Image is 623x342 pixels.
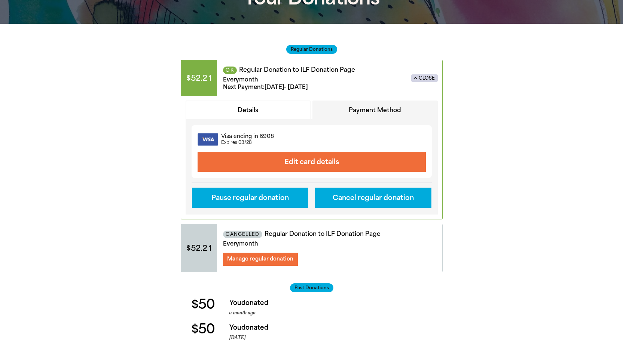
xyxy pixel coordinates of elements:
span: Every [223,76,239,83]
i: expand_less [412,75,419,81]
span: donated [241,299,268,306]
span: Regular Donations [286,45,337,54]
span: Manage regular donation [227,256,293,262]
div: Paginated content [181,60,443,272]
button: Edit card details [198,152,426,172]
button: Cancel regular donation [315,188,431,208]
p: Regular Donation to ILF Donation Page [223,230,436,238]
span: Visa ending in 6908 [221,133,274,140]
button: Payment Method [312,101,438,120]
span: Every [223,240,239,247]
span: - [DATE] [223,84,308,90]
span: Expires 03/28 [221,140,252,146]
em: You [229,299,241,306]
span: donated [241,324,268,331]
span: Next Payment : [223,84,265,90]
span: $52.21 [181,60,217,96]
button: Pause regular donation [192,188,308,208]
em: You [229,324,241,331]
img: Visa.png [198,131,218,147]
span: $50 [191,323,215,336]
button: expand_lessClose [411,74,438,82]
p: Regular Donation to ILF Donation Page [223,66,405,74]
span: OK [223,67,237,74]
strong: month [239,240,258,247]
p: a month ago [229,309,443,317]
button: Manage regular donation [223,253,298,266]
span: CANCELLED [223,231,263,238]
strong: [DATE] [265,84,284,90]
span: Past Donations [290,283,333,292]
p: [DATE] [229,334,443,341]
span: $50 [191,298,215,311]
button: Details [186,101,311,120]
strong: month [239,76,258,83]
span: $52.21 [181,224,217,271]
